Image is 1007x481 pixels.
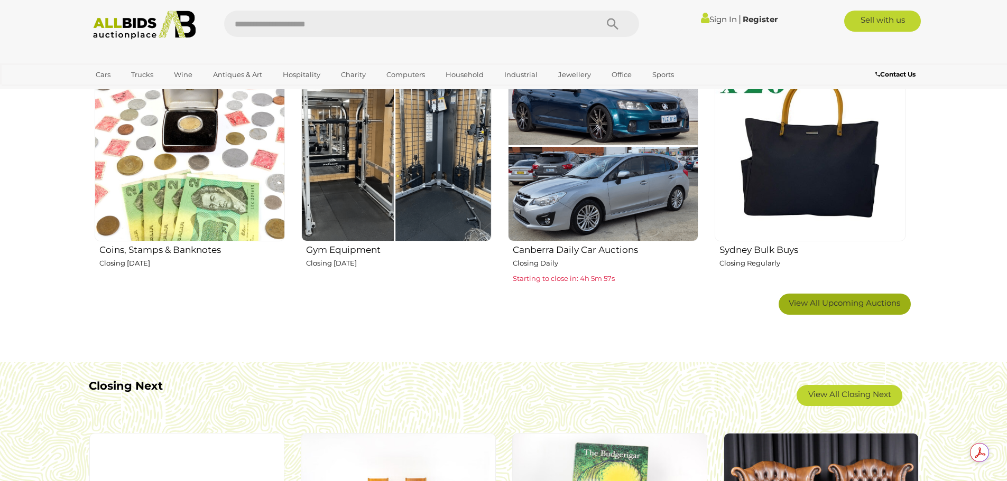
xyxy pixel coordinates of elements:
[507,50,698,285] a: Canberra Daily Car Auctions Closing Daily Starting to close in: 4h 5m 57s
[701,14,737,24] a: Sign In
[99,257,285,269] p: Closing [DATE]
[779,294,911,315] a: View All Upcoming Auctions
[719,257,905,269] p: Closing Regularly
[508,51,698,241] img: Canberra Daily Car Auctions
[551,66,598,83] a: Jewellery
[276,66,327,83] a: Hospitality
[124,66,160,83] a: Trucks
[206,66,269,83] a: Antiques & Art
[645,66,681,83] a: Sports
[738,13,741,25] span: |
[513,257,698,269] p: Closing Daily
[797,385,902,406] a: View All Closing Next
[89,83,178,101] a: [GEOGRAPHIC_DATA]
[306,242,492,255] h2: Gym Equipment
[380,66,432,83] a: Computers
[95,51,285,241] img: Coins, Stamps & Banknotes
[875,69,918,80] a: Contact Us
[89,379,163,392] b: Closing Next
[497,66,544,83] a: Industrial
[89,66,117,83] a: Cars
[306,257,492,269] p: Closing [DATE]
[99,242,285,255] h2: Coins, Stamps & Banknotes
[513,274,615,282] span: Starting to close in: 4h 5m 57s
[715,51,905,241] img: Sydney Bulk Buys
[301,51,492,241] img: Gym Equipment
[334,66,373,83] a: Charity
[586,11,639,37] button: Search
[439,66,491,83] a: Household
[789,298,900,308] span: View All Upcoming Auctions
[605,66,639,83] a: Office
[719,242,905,255] h2: Sydney Bulk Buys
[844,11,921,32] a: Sell with us
[714,50,905,285] a: Sydney Bulk Buys Closing Regularly
[87,11,202,40] img: Allbids.com.au
[94,50,285,285] a: Coins, Stamps & Banknotes Closing [DATE]
[301,50,492,285] a: Gym Equipment Closing [DATE]
[743,14,778,24] a: Register
[513,242,698,255] h2: Canberra Daily Car Auctions
[167,66,199,83] a: Wine
[875,70,916,78] b: Contact Us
